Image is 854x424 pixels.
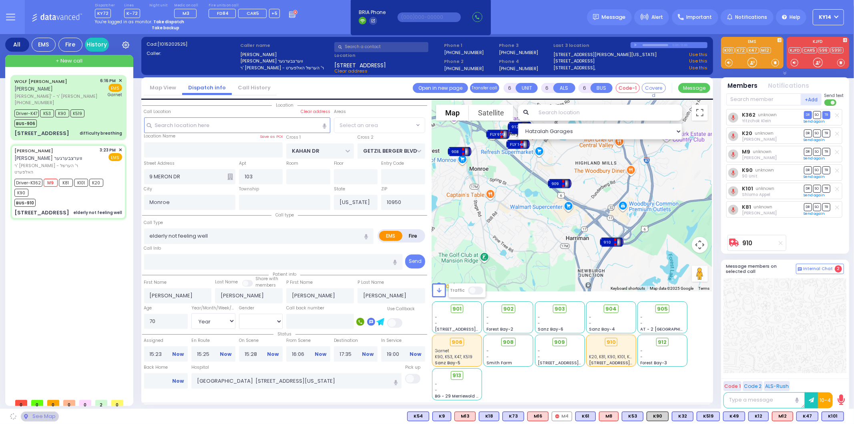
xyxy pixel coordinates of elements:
label: [PERSON_NAME] [240,51,332,58]
gmp-advanced-marker: 909 [554,178,566,190]
a: Now [172,378,184,385]
button: Toggle fullscreen view [692,105,708,121]
span: - [641,320,643,326]
span: Phone 1 [444,42,496,49]
label: Cross 1 [286,134,301,141]
button: Show satellite imagery [469,105,513,121]
label: State [334,186,345,192]
button: Internal Chat 2 [796,264,844,274]
span: 6:16 PM [100,78,116,84]
span: SO [813,203,821,211]
a: [PERSON_NAME] [14,147,53,154]
label: Fire [402,231,424,241]
label: Areas [334,109,346,115]
span: - [486,348,489,354]
span: Garnet [435,348,450,354]
div: BLS [697,412,720,421]
h5: Message members on selected call [726,264,796,274]
span: SO [813,111,821,119]
span: KY72 [95,9,111,18]
span: [PHONE_NUMBER] [14,99,54,106]
div: difficulty breathing [80,130,122,136]
span: KY14 [819,14,832,21]
span: 3:23 PM [100,147,116,153]
a: Send again [804,156,825,161]
a: WOLF [PERSON_NAME] [14,78,67,85]
a: History [85,38,109,52]
span: ✕ [119,147,122,153]
button: Covered [642,83,666,93]
span: 912 [658,338,667,346]
span: unknown [756,167,774,173]
label: Call back number [286,305,324,311]
div: BLS [796,412,818,421]
a: Send again [804,137,825,142]
span: SO [813,166,821,174]
span: 902 [503,305,514,313]
button: UNIT [516,83,538,93]
label: Turn off text [824,99,837,107]
label: Use Callback [387,306,415,312]
label: Hospital [191,364,209,371]
button: +Add [801,93,822,105]
span: 901 [452,305,462,313]
span: unknown [755,130,774,136]
input: Search member [726,93,801,105]
a: Map View [144,84,182,91]
button: Map camera controls [692,237,708,253]
span: ✕ [119,77,122,84]
a: Send again [804,174,825,179]
span: Alert [651,14,663,21]
label: Call Type [144,220,163,226]
span: BUS-906 [14,119,37,127]
a: M9 [742,149,750,155]
button: Code-1 [616,83,640,93]
label: Destination [334,337,378,344]
label: Back Home [144,364,188,371]
label: Apt [239,160,246,167]
a: Open in new page [413,83,468,93]
span: Call type [271,212,298,218]
img: red-radio-icon.svg [555,414,559,418]
label: Dispatcher [95,3,115,8]
div: EMS [32,38,56,52]
span: TR [822,203,830,211]
span: 0 [15,400,27,406]
span: - [538,354,540,360]
label: [PHONE_NUMBER] [444,65,484,71]
label: Clear address [301,109,330,115]
span: 0 [63,400,75,406]
label: Entry Code [381,160,404,167]
input: (000)000-00000 [398,12,461,22]
span: - [641,314,643,320]
span: SO [813,148,821,155]
span: DR [804,166,812,174]
span: Yitzchok Klein [742,118,771,124]
a: 910 [743,240,753,246]
label: Fire units on call [209,3,280,8]
span: Abraham Schwartz [742,155,777,161]
div: ALS [772,412,793,421]
input: Search hospital [191,373,402,388]
label: Room [286,160,298,167]
a: Dispatch info [182,84,232,91]
label: [PHONE_NUMBER] [499,65,539,71]
span: M3 [183,10,189,16]
span: Notifications [735,14,767,21]
div: ALS [454,412,476,421]
span: AT - 2 [GEOGRAPHIC_DATA] [641,326,700,332]
a: K20 [742,130,752,136]
span: 904 [605,305,617,313]
span: [PERSON_NAME] [14,85,53,92]
span: Internal Chat [804,266,833,272]
span: DR [804,129,812,137]
a: K101 [742,186,753,192]
span: TR [822,185,830,192]
span: 90 Unit [742,173,758,179]
a: Call History [232,84,277,91]
label: Age [144,305,152,311]
span: DR [804,111,812,119]
button: Notifications [768,81,810,91]
span: +5 [271,10,277,16]
img: Google [434,281,460,291]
